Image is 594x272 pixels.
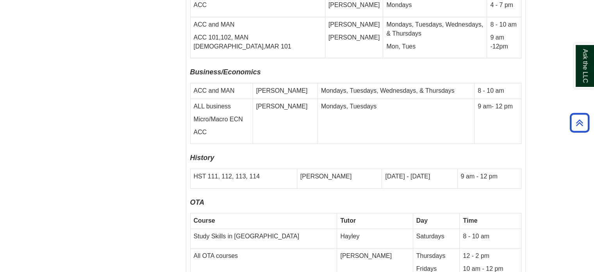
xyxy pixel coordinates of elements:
td: HST 111, 112, 113, 114 [190,169,297,188]
p: ACC [194,128,250,137]
p: ACC [194,1,322,10]
td: [PERSON_NAME] [253,83,318,99]
strong: Day [416,217,428,224]
td: [PERSON_NAME] [297,169,382,188]
p: [DATE] - [DATE] [385,172,454,181]
p: Mondays, Tuesdays, Wednesdays, & Thursdays [386,20,483,38]
td: ACC and MAN [190,83,253,99]
b: OTA [190,198,205,206]
td: Hayley [337,229,413,249]
p: Mon, Tues [386,42,483,51]
td: Mondays, Tuesdays [318,99,474,144]
i: History [190,154,214,162]
p: ACC and MAN [194,20,322,29]
p: Mondays [386,1,483,10]
p: 9 am - 12 pm [461,172,518,181]
p: 12 - 2 pm [463,252,517,261]
p: [PERSON_NAME] [328,33,380,42]
p: [PERSON_NAME] [328,20,380,29]
p: 8 - 10 am [463,232,517,241]
p: Saturdays [416,232,457,241]
strong: Course [194,217,215,224]
b: Business/Economics [190,68,261,76]
p: Micro/Macro ECN [194,115,250,124]
p: 8 - 10 am [490,20,517,29]
td: Mondays, Tuesdays, Wednesdays, & Thursdays [318,83,474,99]
td: 9 am- 12 pm [474,99,521,144]
strong: Tutor [340,217,356,224]
strong: Time [463,217,477,224]
a: Back to Top [567,117,592,128]
p: ACC 101,102, MAN [DEMOGRAPHIC_DATA],MAR 101 [194,33,322,51]
p: Thursdays [416,252,457,261]
p: ALL business [194,102,250,111]
td: Study Skills in [GEOGRAPHIC_DATA] [190,229,337,249]
td: 8 - 10 am [474,83,521,99]
p: 9 am -12pm [490,33,517,51]
td: [PERSON_NAME] [253,99,318,144]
